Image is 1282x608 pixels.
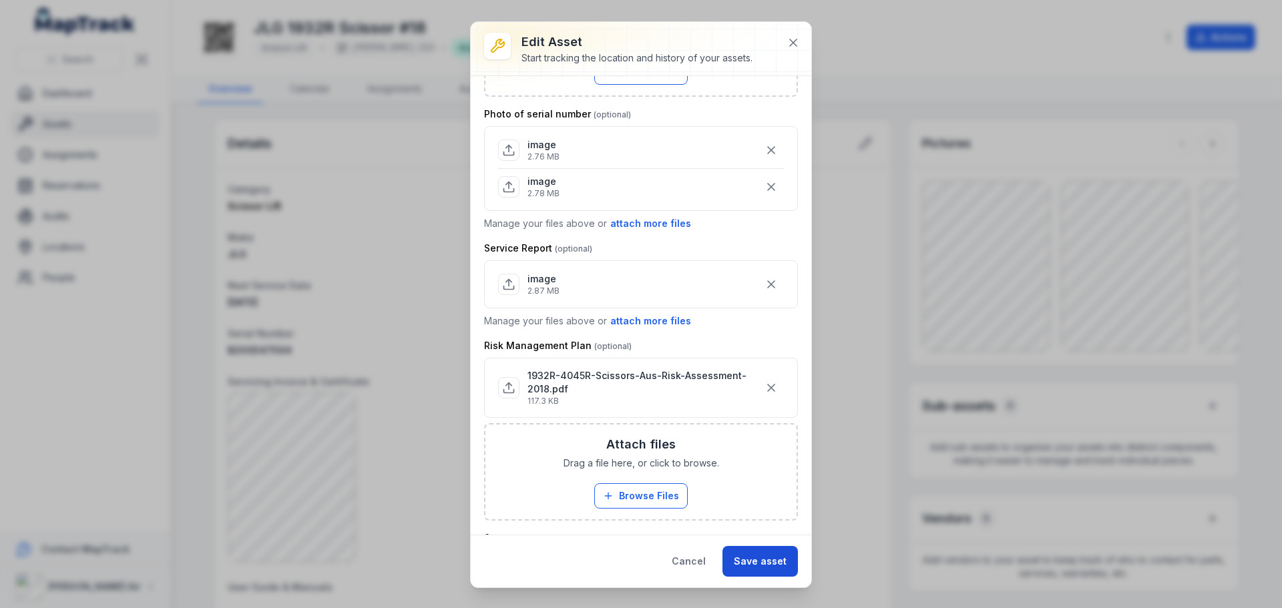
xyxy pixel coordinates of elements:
[722,546,798,577] button: Save asset
[484,339,632,352] label: Risk Management Plan
[521,33,753,51] h3: Edit asset
[610,216,692,231] button: attach more files
[484,314,798,328] p: Manage your files above or
[527,188,560,199] p: 2.78 MB
[527,396,759,406] p: 117.3 KB
[527,286,560,296] p: 2.87 MB
[521,51,753,65] div: Start tracking the location and history of your assets.
[527,272,560,286] p: image
[527,175,560,188] p: image
[484,242,592,255] label: Service Report
[527,138,560,151] p: image
[527,151,560,162] p: 2.76 MB
[484,107,631,121] label: Photo of serial number
[594,483,688,509] button: Browse Files
[660,546,717,577] button: Cancel
[610,314,692,328] button: attach more files
[564,457,719,470] span: Drag a file here, or click to browse.
[527,369,759,396] p: 1932R-4045R-Scissors-Aus-Risk-Assessment-2018.pdf
[484,216,798,231] p: Manage your files above or
[606,435,676,454] h3: Attach files
[484,531,554,545] label: Status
